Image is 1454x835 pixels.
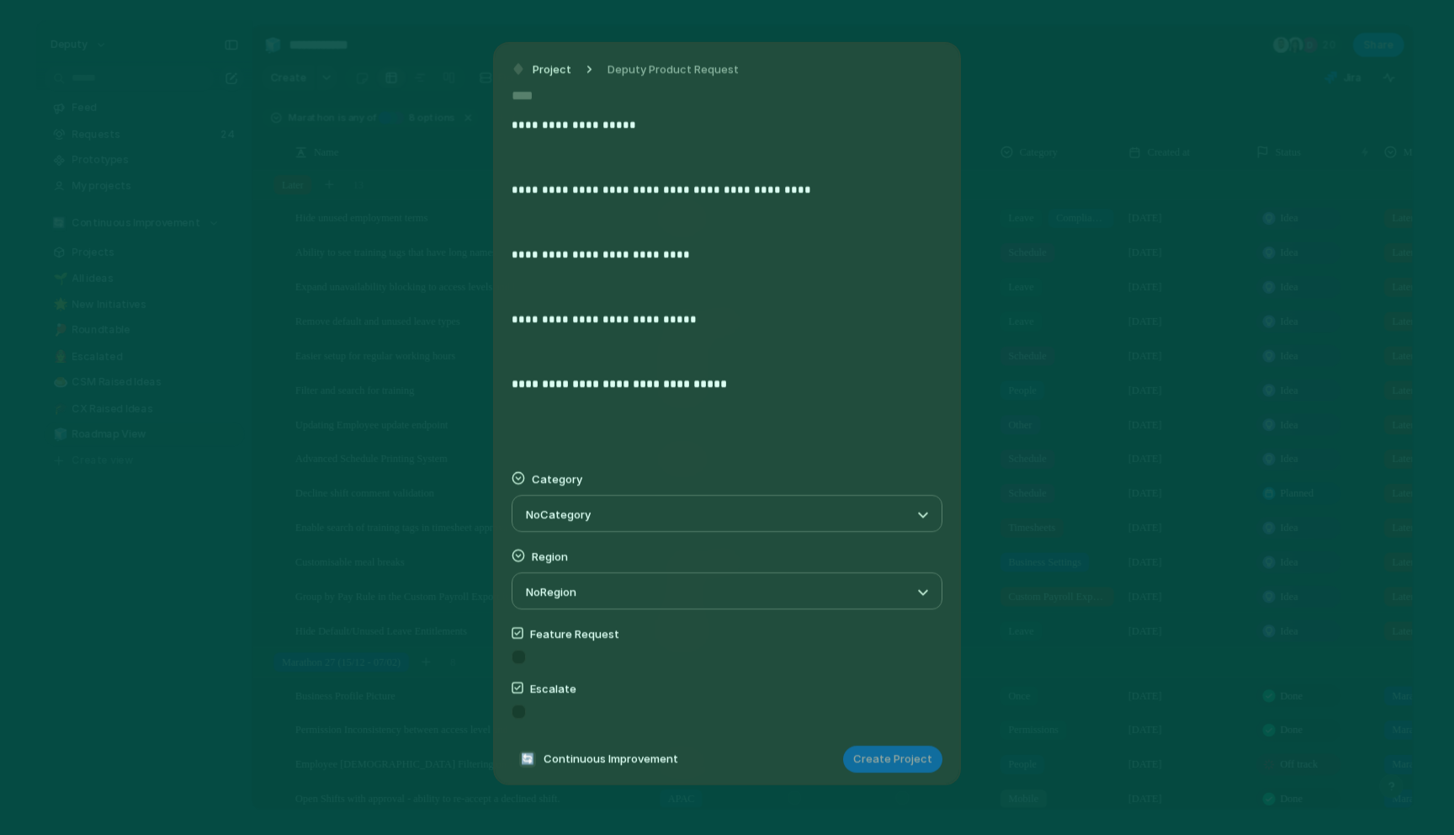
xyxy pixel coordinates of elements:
[507,57,576,82] button: Project
[519,751,536,768] div: 🔄
[597,57,749,82] button: Deputy Product Request
[530,627,619,641] span: Feature Request
[532,472,582,486] span: Category
[608,61,739,77] span: Deputy Product Request
[530,682,576,695] span: Escalate
[533,61,571,77] span: Project
[532,550,568,563] span: Region
[544,751,678,768] span: Continuous Improvement
[526,508,591,521] span: No Category
[526,585,576,598] span: No Region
